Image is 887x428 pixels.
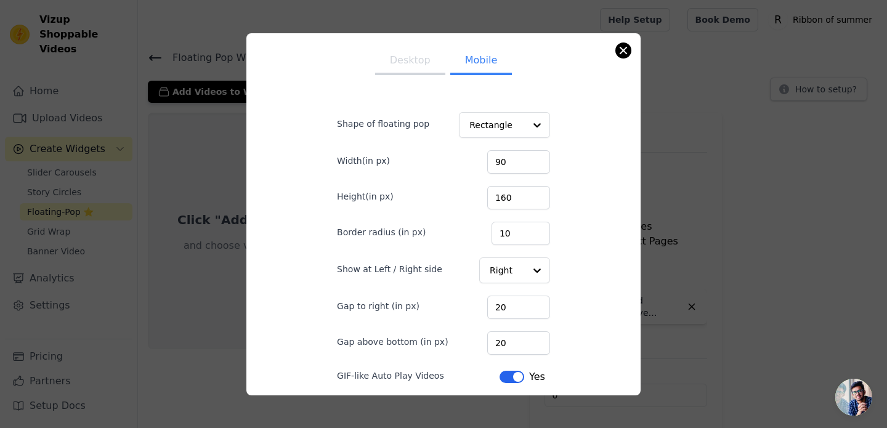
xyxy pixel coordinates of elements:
label: Shape of floating pop [337,118,429,130]
button: Desktop [375,48,445,75]
label: GIF-like Auto Play Videos [337,369,444,382]
label: Show at Left / Right side [337,263,442,275]
span: Yes [529,369,545,384]
label: Width(in px) [337,155,390,167]
label: Height(in px) [337,190,394,203]
label: Gap above bottom (in px) [337,336,448,348]
label: Gap to right (in px) [337,300,419,312]
button: Close modal [616,43,631,58]
label: Border radius (in px) [337,226,426,238]
button: Mobile [450,48,512,75]
a: Open chat [835,379,872,416]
